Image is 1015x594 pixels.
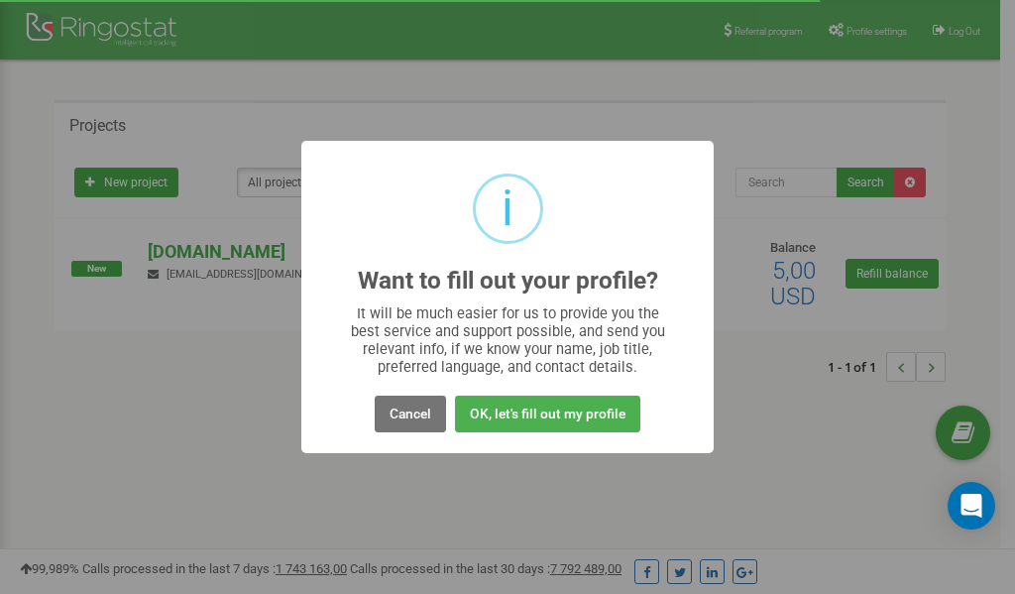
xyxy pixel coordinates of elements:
[375,396,446,432] button: Cancel
[358,268,658,295] h2: Want to fill out your profile?
[455,396,640,432] button: OK, let's fill out my profile
[948,482,995,530] div: Open Intercom Messenger
[502,177,513,241] div: i
[341,304,675,376] div: It will be much easier for us to provide you the best service and support possible, and send you ...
